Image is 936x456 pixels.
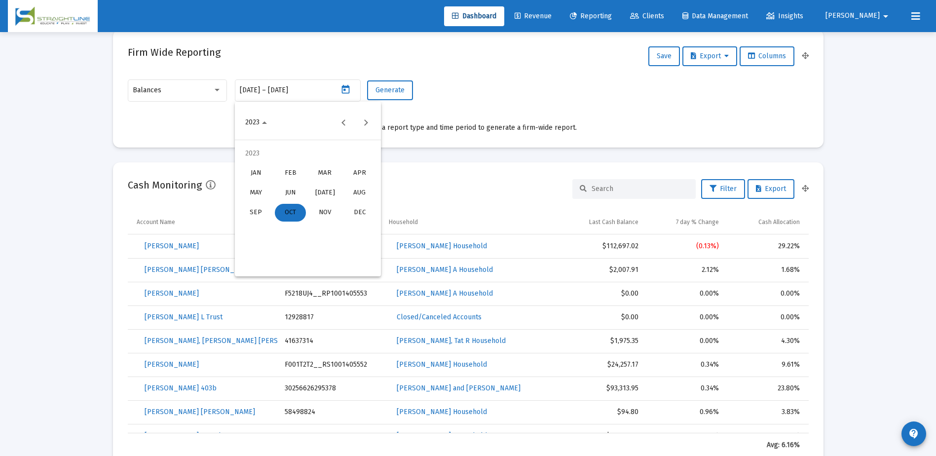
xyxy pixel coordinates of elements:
[275,204,306,222] div: OCT
[240,184,271,202] div: MAY
[273,183,308,203] button: 2023-06-01
[342,183,377,203] button: 2023-08-01
[342,203,377,223] button: 2023-12-01
[309,164,340,182] div: MAR
[240,204,271,222] div: SEP
[239,203,273,223] button: 2023-09-01
[308,163,342,183] button: 2023-03-01
[275,164,306,182] div: FEB
[356,113,375,132] button: Next year
[239,183,273,203] button: 2023-05-01
[237,113,275,132] button: Choose date
[309,184,340,202] div: [DATE]
[273,163,308,183] button: 2023-02-01
[344,184,375,202] div: AUG
[308,183,342,203] button: 2023-07-01
[275,184,306,202] div: JUN
[308,203,342,223] button: 2023-11-01
[309,204,340,222] div: NOV
[344,204,375,222] div: DEC
[273,203,308,223] button: 2023-10-01
[245,118,260,127] span: 2023
[342,163,377,183] button: 2023-04-01
[239,144,377,163] td: 2023
[344,164,375,182] div: APR
[240,164,271,182] div: JAN
[334,113,353,132] button: Previous year
[239,163,273,183] button: 2023-01-01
